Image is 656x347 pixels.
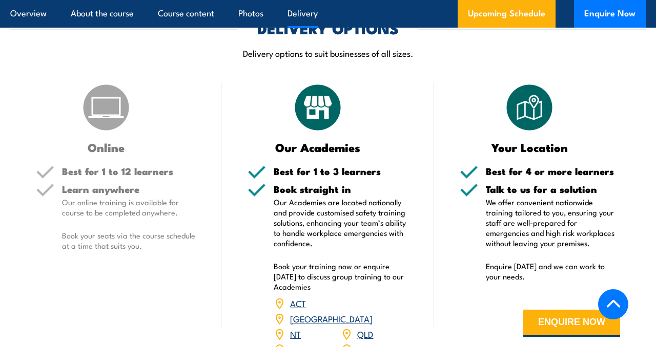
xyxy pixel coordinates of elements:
p: Enquire [DATE] and we can work to your needs. [486,261,620,281]
p: Book your seats via the course schedule at a time that suits you. [62,230,196,251]
p: Our online training is available for course to be completed anywhere. [62,197,196,218]
a: QLD [357,328,373,340]
h3: Our Academies [248,141,387,153]
h5: Book straight in [274,184,408,194]
a: NT [290,328,301,340]
h5: Talk to us for a solution [486,184,620,194]
p: Delivery options to suit businesses of all sizes. [10,47,646,59]
p: We offer convenient nationwide training tailored to you, ensuring your staff are well-prepared fo... [486,197,620,248]
h5: Best for 1 to 12 learners [62,166,196,176]
h3: Online [36,141,176,153]
button: ENQUIRE NOW [523,310,620,337]
p: Our Academies are located nationally and provide customised safety training solutions, enhancing ... [274,197,408,248]
h5: Best for 4 or more learners [486,166,620,176]
h3: Your Location [460,141,600,153]
a: ACT [290,297,306,309]
h5: Best for 1 to 3 learners [274,166,408,176]
p: Book your training now or enquire [DATE] to discuss group training to our Academies [274,261,408,292]
h2: DELIVERY OPTIONS [257,21,399,34]
h5: Learn anywhere [62,184,196,194]
a: [GEOGRAPHIC_DATA] [290,312,373,324]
